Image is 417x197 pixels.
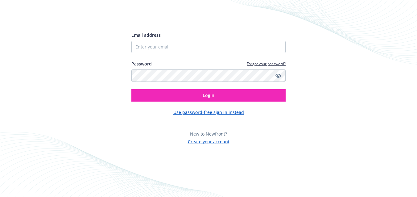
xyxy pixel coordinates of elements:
[131,10,190,20] img: Newfront logo
[131,32,161,38] span: Email address
[188,137,229,145] button: Create your account
[131,41,286,53] input: Enter your email
[131,69,286,82] input: Enter your password
[247,61,286,66] a: Forgot your password?
[203,92,214,98] span: Login
[131,61,152,67] label: Password
[275,72,282,79] a: Show password
[131,89,286,102] button: Login
[173,109,244,115] button: Use password-free sign in instead
[190,131,227,137] span: New to Newfront?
